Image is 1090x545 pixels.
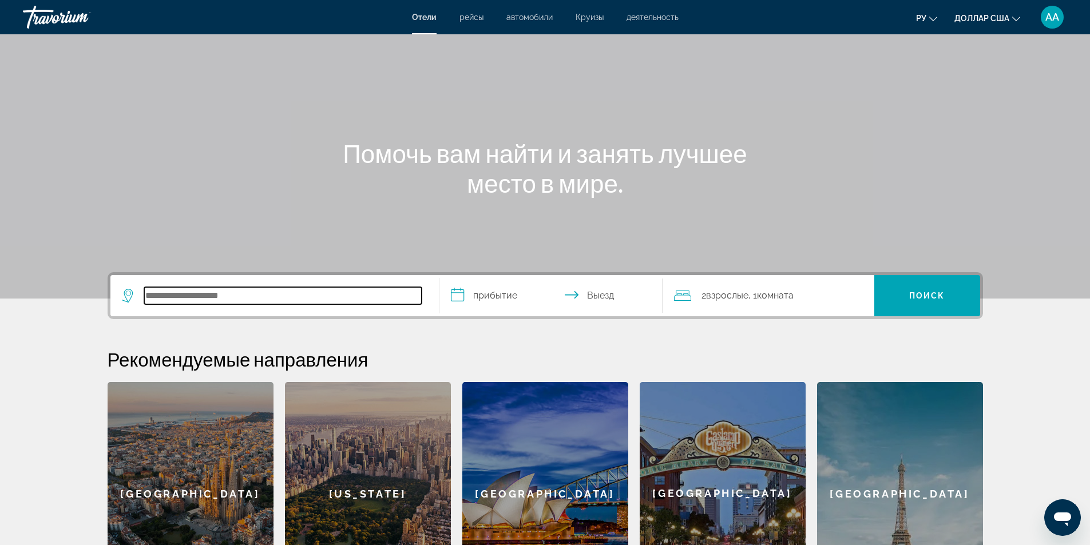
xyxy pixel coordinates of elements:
font: Комната [757,290,794,301]
button: Меню пользователя [1037,5,1067,29]
button: Путешественники: 2 взрослых, 0 детей [663,275,874,316]
button: Изменить валюту [954,10,1020,26]
h2: Рекомендуемые направления [108,348,983,371]
font: Помочь вам найти и занять лучшее место в мире. [343,138,747,198]
button: Поиск [874,275,980,316]
font: Взрослые [706,290,748,301]
font: доллар США [954,14,1009,23]
div: Виджет поиска [110,275,980,316]
button: Изменить язык [916,10,937,26]
a: деятельность [627,13,679,22]
iframe: Кнопка запуска окна обмена сообщениями [1044,499,1081,536]
a: Травориум [23,2,137,32]
button: Выберите дату заезда и выезда [439,275,663,316]
font: АА [1045,11,1059,23]
font: Поиск [909,291,945,300]
a: Отели [412,13,437,22]
font: , 1 [748,290,757,301]
a: Круизы [576,13,604,22]
font: 2 [701,290,706,301]
input: Поиск отеля [144,287,422,304]
font: ру [916,14,926,23]
a: автомобили [506,13,553,22]
a: рейсы [459,13,483,22]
